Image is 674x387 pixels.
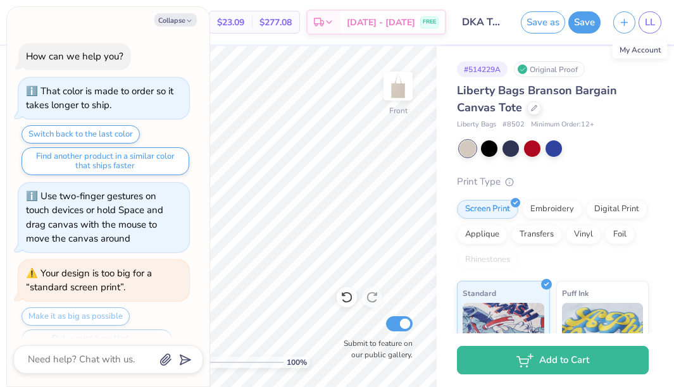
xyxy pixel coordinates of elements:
div: Original Proof [514,61,585,77]
div: How can we help you? [26,50,123,63]
span: Minimum Order: 12 + [531,120,594,130]
div: Digital Print [586,200,647,219]
div: Foil [605,225,635,244]
img: Front [385,73,411,99]
label: Submit to feature on our public gallery. [337,338,413,360]
button: Find another product in a similar color that ships faster [22,147,189,175]
button: Collapse [154,13,197,27]
div: Print Type [457,175,649,189]
div: # 514229A [457,61,508,77]
span: FREE [423,18,436,27]
div: My Account [613,41,668,59]
button: Save [568,11,601,34]
span: $23.09 [217,16,244,29]
button: Save as [521,11,565,34]
span: $277.08 [259,16,292,29]
button: Switch back to the last color [22,125,140,144]
button: Add to Cart [457,346,649,374]
div: Applique [457,225,508,244]
div: Use two-finger gestures on touch devices or hold Space and drag canvas with the mouse to move the... [26,190,163,245]
a: LL [639,11,661,34]
span: Liberty Bags Branson Bargain Canvas Tote [457,83,617,115]
div: Transfers [511,225,562,244]
div: That color is made to order so it takes longer to ship. [26,85,173,112]
span: Liberty Bags [457,120,496,130]
div: Embroidery [522,200,582,219]
span: Standard [463,286,496,300]
span: LL [645,15,655,30]
input: Untitled Design [452,9,515,35]
span: 100 % [287,357,307,368]
div: Front [389,105,408,116]
div: Your design is too big for a “standard screen print”. [26,267,152,294]
img: Standard [463,303,544,366]
div: Screen Print [457,200,518,219]
div: Vinyl [566,225,601,244]
span: # 8502 [502,120,525,130]
span: Puff Ink [562,286,589,300]
img: Puff Ink [562,303,644,366]
div: Rhinestones [457,250,518,269]
span: [DATE] - [DATE] [347,16,415,29]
